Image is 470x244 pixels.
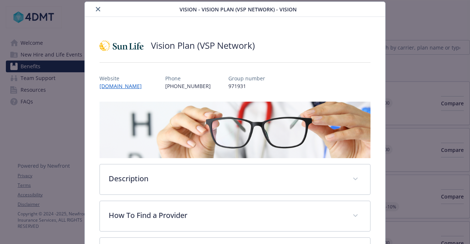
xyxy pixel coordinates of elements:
[165,82,211,90] p: [PHONE_NUMBER]
[109,173,343,184] p: Description
[151,39,255,52] h2: Vision Plan (VSP Network)
[100,34,144,57] img: Sun Life Financial
[100,201,370,231] div: How To Find a Provider
[180,6,297,13] span: Vision - Vision Plan (VSP Network) - Vision
[94,5,102,14] button: close
[100,83,148,90] a: [DOMAIN_NAME]
[100,74,148,82] p: Website
[165,74,211,82] p: Phone
[109,210,343,221] p: How To Find a Provider
[228,74,265,82] p: Group number
[100,102,370,158] img: banner
[100,164,370,194] div: Description
[228,82,265,90] p: 971931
